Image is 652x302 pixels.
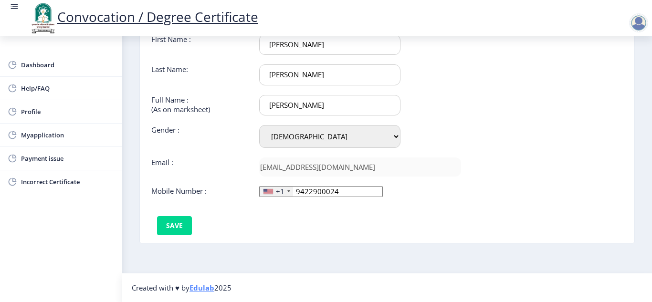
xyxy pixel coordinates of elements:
[21,83,115,94] span: Help/FAQ
[144,95,252,115] div: Full Name : (As on marksheet)
[21,176,115,187] span: Incorrect Certificate
[189,283,214,292] a: Edulab
[144,186,252,197] div: Mobile Number :
[29,2,57,34] img: logo
[144,125,252,148] div: Gender :
[21,106,115,117] span: Profile
[260,187,293,197] div: United States: +1
[276,187,284,196] div: +1
[21,153,115,164] span: Payment issue
[144,34,252,55] div: First Name :
[157,216,192,235] button: Save
[259,186,383,197] input: Mobile No
[144,157,252,177] div: Email :
[21,59,115,71] span: Dashboard
[21,129,115,141] span: Myapplication
[132,283,231,292] span: Created with ♥ by 2025
[29,8,258,26] a: Convocation / Degree Certificate
[144,64,252,85] div: Last Name:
